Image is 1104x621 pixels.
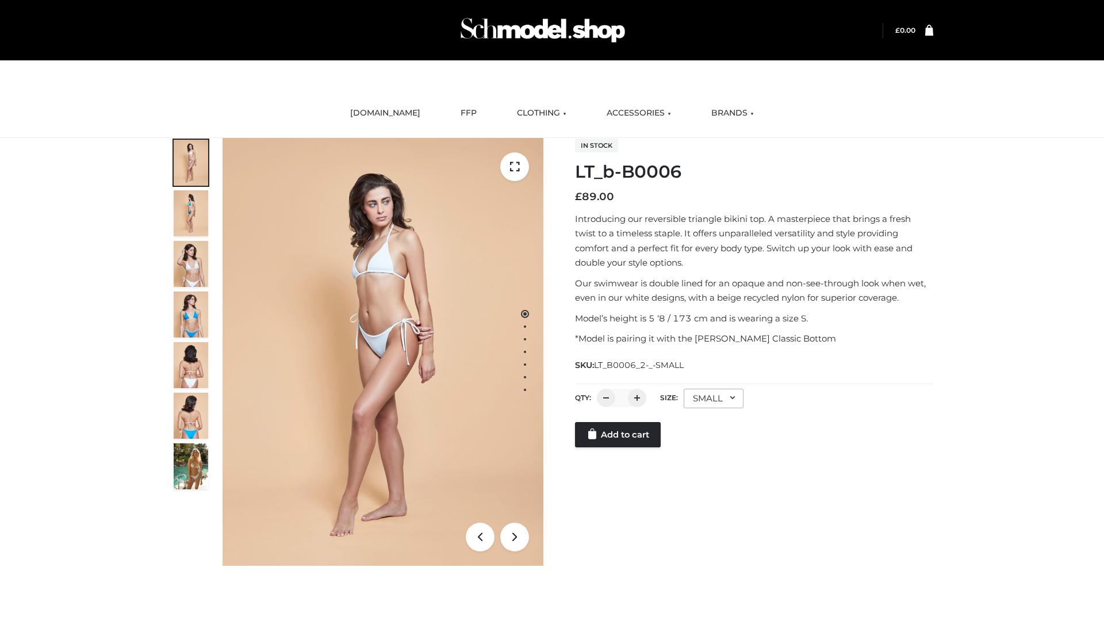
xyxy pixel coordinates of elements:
a: £0.00 [895,26,915,34]
span: £ [575,190,582,203]
img: ArielClassicBikiniTop_CloudNine_AzureSky_OW114ECO_7-scaled.jpg [174,342,208,388]
span: In stock [575,139,618,152]
span: £ [895,26,900,34]
img: Schmodel Admin 964 [457,7,629,53]
a: ACCESSORIES [598,101,680,126]
p: *Model is pairing it with the [PERSON_NAME] Classic Bottom [575,331,933,346]
h1: LT_b-B0006 [575,162,933,182]
label: Size: [660,393,678,402]
a: [DOMAIN_NAME] [342,101,429,126]
a: Add to cart [575,422,661,447]
img: Arieltop_CloudNine_AzureSky2.jpg [174,443,208,489]
img: ArielClassicBikiniTop_CloudNine_AzureSky_OW114ECO_3-scaled.jpg [174,241,208,287]
img: ArielClassicBikiniTop_CloudNine_AzureSky_OW114ECO_4-scaled.jpg [174,292,208,338]
p: Our swimwear is double lined for an opaque and non-see-through look when wet, even in our white d... [575,276,933,305]
p: Model’s height is 5 ‘8 / 173 cm and is wearing a size S. [575,311,933,326]
bdi: 89.00 [575,190,614,203]
a: CLOTHING [508,101,575,126]
img: ArielClassicBikiniTop_CloudNine_AzureSky_OW114ECO_8-scaled.jpg [174,393,208,439]
a: BRANDS [703,101,762,126]
div: SMALL [684,389,743,408]
label: QTY: [575,393,591,402]
a: FFP [452,101,485,126]
img: ArielClassicBikiniTop_CloudNine_AzureSky_OW114ECO_1 [223,138,543,566]
img: ArielClassicBikiniTop_CloudNine_AzureSky_OW114ECO_1-scaled.jpg [174,140,208,186]
span: SKU: [575,358,685,372]
span: LT_B0006_2-_-SMALL [594,360,684,370]
p: Introducing our reversible triangle bikini top. A masterpiece that brings a fresh twist to a time... [575,212,933,270]
bdi: 0.00 [895,26,915,34]
img: ArielClassicBikiniTop_CloudNine_AzureSky_OW114ECO_2-scaled.jpg [174,190,208,236]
